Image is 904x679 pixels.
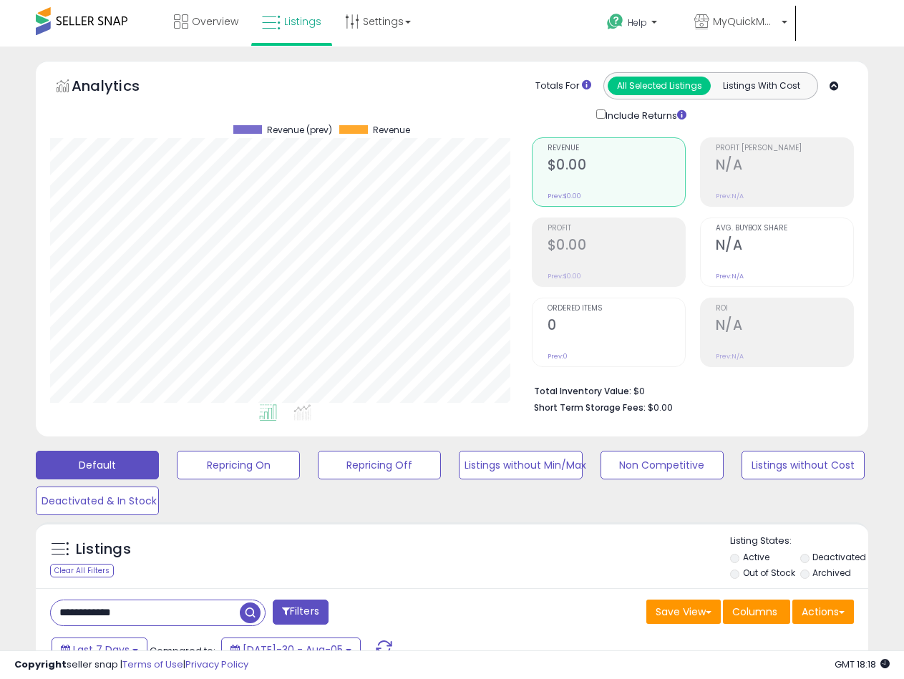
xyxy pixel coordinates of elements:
[713,14,777,29] span: MyQuickMart
[606,13,624,31] i: Get Help
[548,352,568,361] small: Prev: 0
[812,567,851,579] label: Archived
[177,451,300,479] button: Repricing On
[548,157,685,176] h2: $0.00
[548,192,581,200] small: Prev: $0.00
[535,79,591,93] div: Totals For
[14,658,248,672] div: seller snap | |
[732,605,777,619] span: Columns
[36,487,159,515] button: Deactivated & In Stock
[596,2,681,47] a: Help
[548,272,581,280] small: Prev: $0.00
[459,451,582,479] button: Listings without Min/Max
[534,381,843,399] li: $0
[716,157,853,176] h2: N/A
[76,539,131,560] h5: Listings
[792,600,854,624] button: Actions
[548,317,685,336] h2: 0
[150,644,215,658] span: Compared to:
[723,600,790,624] button: Columns
[648,401,673,414] span: $0.00
[835,658,890,671] span: 2025-08-13 18:18 GMT
[534,385,631,397] b: Total Inventory Value:
[628,16,647,29] span: Help
[548,237,685,256] h2: $0.00
[601,451,724,479] button: Non Competitive
[608,77,711,95] button: All Selected Listings
[50,564,114,577] div: Clear All Filters
[534,401,646,414] b: Short Term Storage Fees:
[646,600,721,624] button: Save View
[716,225,853,233] span: Avg. Buybox Share
[730,534,868,548] p: Listing States:
[716,237,853,256] h2: N/A
[373,125,410,135] span: Revenue
[122,658,183,671] a: Terms of Use
[14,658,67,671] strong: Copyright
[267,125,332,135] span: Revenue (prev)
[585,107,704,123] div: Include Returns
[243,643,343,657] span: [DATE]-30 - Aug-05
[221,638,361,662] button: [DATE]-30 - Aug-05
[548,305,685,313] span: Ordered Items
[716,317,853,336] h2: N/A
[284,14,321,29] span: Listings
[742,451,865,479] button: Listings without Cost
[710,77,813,95] button: Listings With Cost
[743,551,769,563] label: Active
[716,352,744,361] small: Prev: N/A
[716,272,744,280] small: Prev: N/A
[548,225,685,233] span: Profit
[716,305,853,313] span: ROI
[192,14,238,29] span: Overview
[185,658,248,671] a: Privacy Policy
[743,567,795,579] label: Out of Stock
[812,551,866,563] label: Deactivated
[548,145,685,152] span: Revenue
[36,451,159,479] button: Default
[716,145,853,152] span: Profit [PERSON_NAME]
[73,643,130,657] span: Last 7 Days
[72,76,167,99] h5: Analytics
[716,192,744,200] small: Prev: N/A
[273,600,329,625] button: Filters
[52,638,147,662] button: Last 7 Days
[318,451,441,479] button: Repricing Off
